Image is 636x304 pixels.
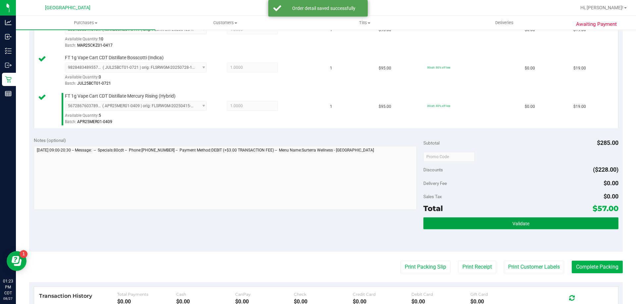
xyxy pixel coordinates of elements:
inline-svg: Outbound [5,62,12,68]
span: Delivery Fee [423,181,447,186]
inline-svg: Inbound [5,33,12,40]
div: Check [294,292,353,297]
span: ($228.00) [593,166,618,173]
span: Validate [512,221,529,226]
span: Deliveries [486,20,522,26]
span: $19.00 [573,104,586,110]
div: Available Quantity: [65,34,214,47]
span: APR25MER01-0409 [77,119,112,124]
button: Print Packing Slip [400,261,450,273]
div: Available Quantity: [65,72,214,85]
span: Sales Tax [423,194,442,199]
span: Total [423,204,443,213]
span: Customers [156,20,294,26]
span: MAR25CKZ01-0417 [77,43,113,48]
span: FT 1g Vape Cart CDT Distillate Bosscotti (Indica) [65,55,164,61]
inline-svg: Retail [5,76,12,83]
button: Complete Packing [572,261,623,273]
a: Customers [155,16,295,30]
span: JUL25BCT01-0721 [77,81,111,86]
span: Awaiting Payment [576,21,617,28]
inline-svg: Analytics [5,19,12,26]
p: 08/27 [3,296,13,301]
span: 80cdt: 80% off line [427,66,450,69]
span: Tills [295,20,434,26]
button: Print Receipt [458,261,496,273]
div: Order detail saved successfully [285,5,363,12]
span: $0.00 [604,193,618,200]
span: $285.00 [597,139,618,146]
div: Available Quantity: [65,111,214,124]
inline-svg: Inventory [5,48,12,54]
p: 01:23 PM CDT [3,278,13,296]
span: Discounts [423,164,443,176]
span: FT 1g Vape Cart CDT Distillate Mercury Rising (Hybrid) [65,93,176,99]
div: Credit Card [353,292,412,297]
span: $0.00 [604,180,618,187]
a: Deliveries [435,16,574,30]
span: Batch: [65,43,76,48]
span: $57.00 [593,204,618,213]
button: Print Customer Labels [504,261,564,273]
span: $0.00 [525,65,535,71]
iframe: Resource center unread badge [20,250,27,258]
span: 1 [330,65,332,71]
a: Tills [295,16,434,30]
button: Validate [423,217,618,229]
input: Promo Code [423,152,475,162]
span: 80cdt: 80% off line [427,104,450,108]
span: $0.00 [525,104,535,110]
span: Batch: [65,81,76,86]
a: Purchases [16,16,155,30]
span: Notes (optional) [34,138,66,143]
span: $95.00 [379,104,391,110]
span: 0 [99,75,101,79]
div: CanPay [235,292,294,297]
div: Gift Card [470,292,529,297]
span: $95.00 [379,65,391,71]
span: Purchases [16,20,155,26]
inline-svg: Reports [5,90,12,97]
span: Batch: [65,119,76,124]
iframe: Resource center [7,251,26,271]
span: 5 [99,113,101,118]
span: [GEOGRAPHIC_DATA] [45,5,90,11]
span: 1 [330,104,332,110]
div: Cash [176,292,235,297]
span: Hi, [PERSON_NAME]! [580,5,623,10]
div: Total Payments [117,292,176,297]
span: 10 [99,37,103,41]
span: Subtotal [423,140,440,146]
div: Debit Card [411,292,470,297]
span: $19.00 [573,65,586,71]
